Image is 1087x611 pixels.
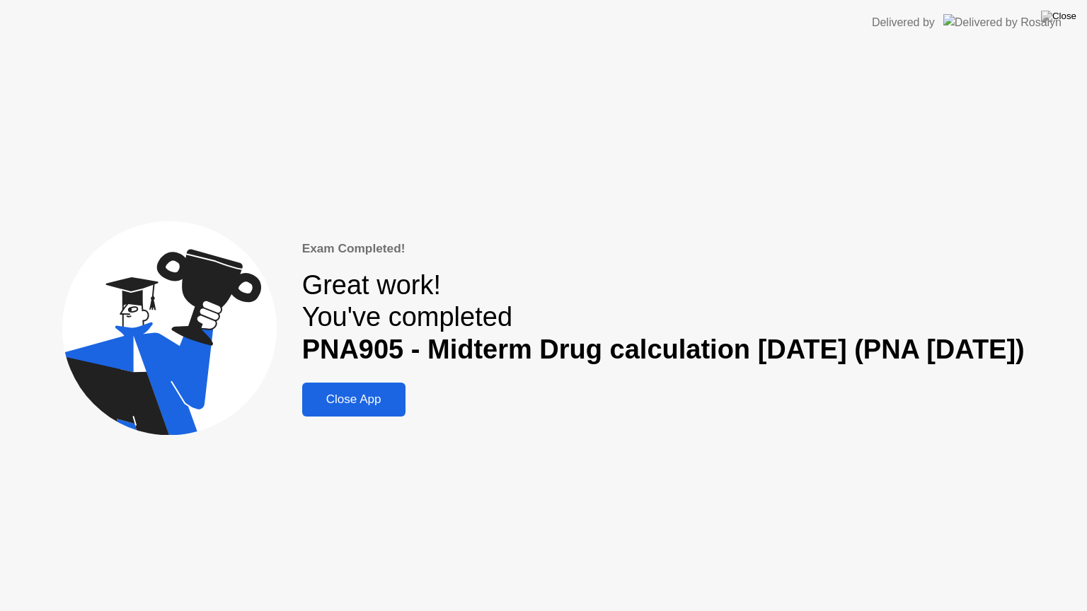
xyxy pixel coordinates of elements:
div: Great work! You've completed [302,269,1025,366]
img: Close [1041,11,1076,22]
b: PNA905 - Midterm Drug calculation [DATE] (PNA [DATE]) [302,334,1025,364]
div: Exam Completed! [302,240,1025,258]
button: Close App [302,383,406,417]
div: Close App [306,392,401,407]
div: Delivered by [872,14,935,31]
img: Delivered by Rosalyn [943,14,1062,30]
